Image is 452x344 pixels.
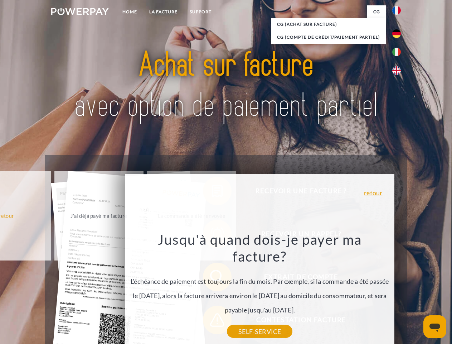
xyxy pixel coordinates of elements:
iframe: Bouton de lancement de la fenêtre de messagerie [423,315,446,338]
img: title-powerpay_fr.svg [68,34,384,137]
img: en [392,66,401,75]
a: CG [367,5,386,18]
div: L'échéance de paiement est toujours la fin du mois. Par exemple, si la commande a été passée le [... [129,231,390,331]
a: Home [116,5,143,18]
img: logo-powerpay-white.svg [51,8,109,15]
a: SELF-SERVICE [227,325,292,338]
a: CG (achat sur facture) [271,18,386,31]
a: retour [364,190,382,196]
img: fr [392,6,401,15]
a: CG (Compte de crédit/paiement partiel) [271,31,386,44]
a: Support [184,5,218,18]
img: it [392,48,401,56]
h3: Jusqu'à quand dois-je payer ma facture? [129,231,390,265]
div: J'ai déjà payé ma facture [59,211,139,220]
a: LA FACTURE [143,5,184,18]
img: de [392,29,401,38]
